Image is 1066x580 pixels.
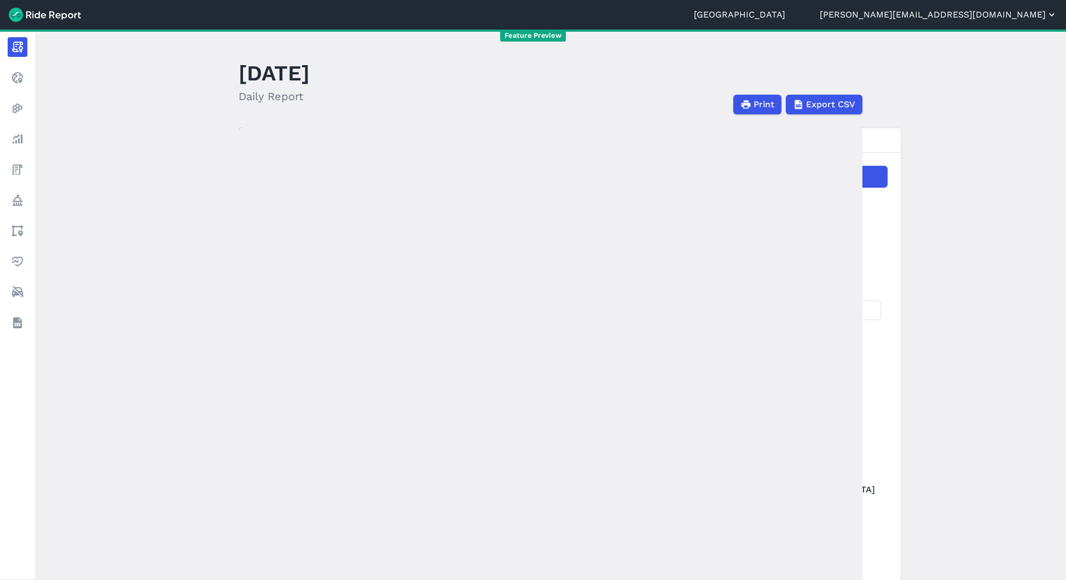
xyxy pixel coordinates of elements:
h2: Daily Report [239,88,310,105]
a: ModeShift [8,282,27,302]
h1: [DATE] [239,58,310,88]
button: Export CSV [786,95,862,114]
span: Feature Preview [500,30,566,42]
button: [PERSON_NAME][EMAIL_ADDRESS][DOMAIN_NAME] [820,8,1057,21]
button: Print [733,95,781,114]
a: Realtime [8,68,27,88]
a: Fees [8,160,27,179]
img: Ride Report [9,8,81,22]
span: Print [754,98,774,111]
a: Heatmaps [8,98,27,118]
span: Export CSV [806,98,855,111]
a: Areas [8,221,27,241]
a: Analyze [8,129,27,149]
a: Report [8,37,27,57]
a: Policy [8,190,27,210]
a: Datasets [8,313,27,333]
a: [GEOGRAPHIC_DATA] [694,8,785,21]
a: Health [8,252,27,271]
